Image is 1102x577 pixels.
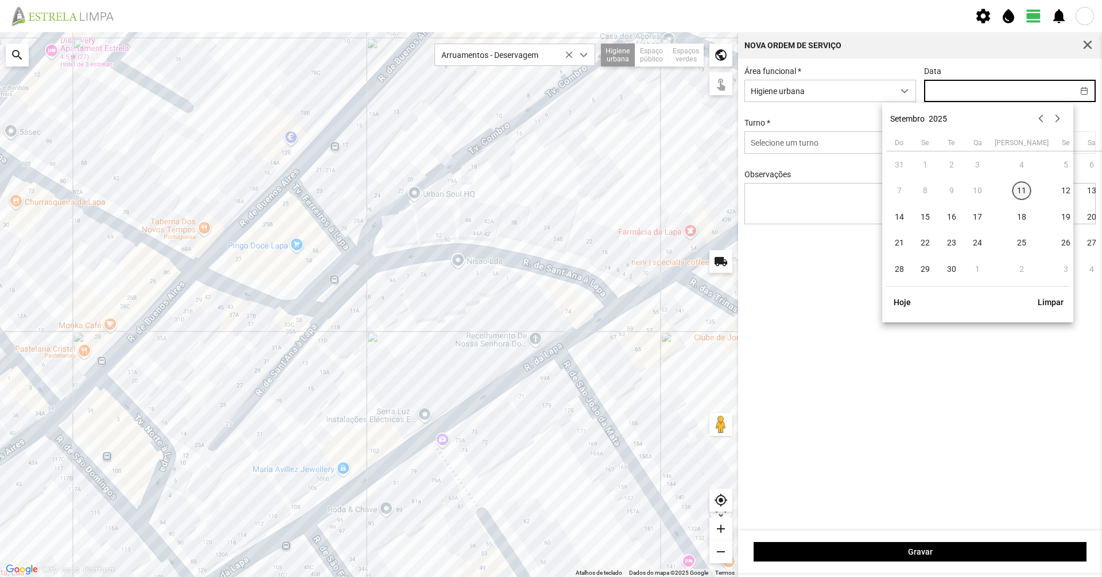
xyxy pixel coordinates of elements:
[995,139,1049,147] span: [PERSON_NAME]
[745,80,894,102] span: Higiene urbana
[3,562,41,577] img: Google
[668,44,704,67] div: Espaços verdes
[1050,7,1068,25] span: notifications
[573,44,595,65] div: dropdown trigger
[709,250,732,273] div: local_shipping
[969,208,987,226] span: 17
[744,41,841,49] div: Nova Ordem de Serviço
[1083,208,1101,226] span: 20
[635,44,668,67] div: Espaço público
[1057,208,1075,226] span: 19
[715,570,735,576] a: Termos (abre num novo separador)
[709,489,732,512] div: my_location
[745,132,894,153] span: Selecione um turno
[1038,298,1064,307] span: Limpar
[975,7,992,25] span: settings
[576,569,622,577] button: Atalhos de teclado
[886,293,918,312] button: Hoje
[744,170,791,179] label: Observações
[709,413,732,436] button: Arraste o Pegman para o mapa para abrir o Street View
[1083,234,1101,252] span: 27
[3,562,41,577] a: Abrir esta área no Google Maps (abre uma nova janela)
[1083,182,1101,200] span: 13
[760,547,1081,556] span: Gravar
[1025,7,1042,25] span: view_day
[924,67,941,76] label: Data
[744,118,770,127] label: Turno *
[942,208,961,226] span: 16
[894,80,916,102] div: dropdown trigger
[709,540,732,563] div: remove
[917,260,935,278] span: 29
[929,114,947,123] button: 2025
[1057,234,1075,252] span: 26
[890,208,909,226] span: 14
[917,208,935,226] span: 15
[948,139,955,147] span: Te
[1012,182,1031,200] span: 11
[893,298,913,307] span: Hoje
[942,234,961,252] span: 23
[1088,139,1096,147] span: Sa
[629,570,708,576] span: Dados do mapa ©2025 Google
[1012,208,1031,226] span: 18
[890,114,925,123] button: Setembro
[969,234,987,252] span: 24
[754,542,1087,562] button: Gravar
[895,139,903,147] span: Do
[1031,293,1069,312] button: Limpar
[1057,182,1075,200] span: 12
[435,44,573,65] span: Arruamentos - Deservagem
[1012,234,1031,252] span: 25
[709,72,732,95] div: touch_app
[1000,7,1017,25] span: water_drop
[709,517,732,540] div: add
[890,260,909,278] span: 28
[890,234,909,252] span: 21
[601,44,635,67] div: Higiene urbana
[942,260,961,278] span: 30
[744,67,801,76] label: Área funcional *
[1062,139,1070,147] span: Se
[921,139,929,147] span: Se
[917,234,935,252] span: 22
[709,44,732,67] div: public
[973,139,982,147] span: Qa
[8,6,126,26] img: file
[6,44,29,67] div: search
